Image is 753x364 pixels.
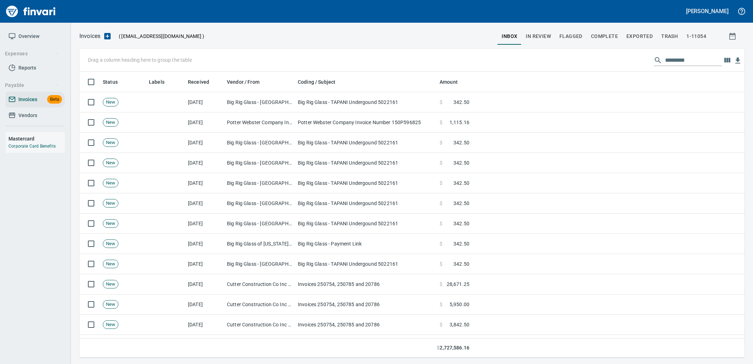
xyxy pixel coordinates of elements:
span: Overview [18,32,39,41]
nav: breadcrumb [79,32,100,40]
td: Big Rig Glass - [GEOGRAPHIC_DATA] <[EMAIL_ADDRESS][DOMAIN_NAME]> [224,92,295,112]
td: Big Rig Glass of [US_STATE] (1-24574) [224,234,295,254]
span: 3,842.50 [450,321,469,328]
td: [DATE] [185,294,224,315]
td: [DATE] [185,315,224,335]
td: Big Rig Glass - TAPANI Undergound 5022161 [295,153,437,173]
p: Invoices [79,32,100,40]
span: $ [440,159,442,166]
button: Payable [2,79,61,92]
span: Beta [47,95,62,104]
td: [DATE] [185,112,224,133]
span: inbox [502,32,517,41]
span: $ [440,139,442,146]
span: Flagged [559,32,582,41]
span: Received [188,78,218,86]
span: Amount [440,78,467,86]
span: Exported [626,32,653,41]
span: 5,950.00 [450,301,469,308]
span: $ [440,180,442,187]
td: Big Rig Glass - [GEOGRAPHIC_DATA] <[EMAIL_ADDRESS][DOMAIN_NAME]> [224,153,295,173]
span: New [103,301,118,308]
span: 28,671.25 [447,281,469,288]
td: Big Rig Glass - [GEOGRAPHIC_DATA] <[EMAIL_ADDRESS][DOMAIN_NAME]> [224,254,295,274]
span: In Review [526,32,551,41]
span: Coding / Subject [298,78,345,86]
td: Big Rig Glass - TAPANI Undergound 5022161 [295,133,437,153]
td: Invoices 250754, 250785 and 20786 [295,274,437,294]
span: New [103,220,118,227]
td: Potter Webster Company Inc (1-10818) [224,112,295,133]
td: [DATE] [185,153,224,173]
td: Potter Webster Company Invoice Number 150P596825 [295,112,437,133]
td: [DATE] [185,335,224,355]
span: 342.50 [453,260,469,268]
span: Payable [5,81,58,90]
span: 342.50 [453,139,469,146]
span: 342.50 [453,180,469,187]
td: Invoices 250754, 250785 and 20786 [295,315,437,335]
span: trash [661,32,678,41]
td: Calportland Company (1-11224) [224,335,295,355]
td: [DATE] [185,214,224,234]
span: New [103,261,118,268]
h5: [PERSON_NAME] [686,7,729,15]
a: InvoicesBeta [6,92,65,107]
td: Invoices 250754, 250785 and 20786 [295,294,437,315]
a: Reports [6,60,65,76]
span: Vendors [18,111,37,120]
td: Cutter Construction Co Inc (1-10263) [224,294,295,315]
span: Invoices [18,95,37,104]
span: Vendor / From [227,78,260,86]
span: $ [440,200,442,207]
span: Amount [440,78,458,86]
td: Big Rig Glass - TAPANI Undergound 5022161 [295,173,437,193]
button: Expenses [2,47,61,60]
span: Complete [591,32,618,41]
span: $ [440,301,442,308]
span: Labels [149,78,174,86]
td: Big Rig Glass - [GEOGRAPHIC_DATA] <[EMAIL_ADDRESS][DOMAIN_NAME]> [224,214,295,234]
h6: Mastercard [9,135,65,143]
span: New [103,321,118,328]
span: $ [440,220,442,227]
span: Reports [18,64,36,72]
a: Overview [6,28,65,44]
span: New [103,139,118,146]
td: Big Rig Glass - TAPANI Undergound 5022161 [295,214,437,234]
button: Choose columns to display [722,55,732,66]
p: Drag a column heading here to group the table [88,56,192,64]
td: Big Rig Glass - TAPANI Undergound 5022161 [295,193,437,214]
span: $ [440,99,442,106]
span: New [103,200,118,207]
button: Show invoices within a particular date range [722,30,744,43]
img: Finvari [4,3,57,20]
td: [DATE] [185,133,224,153]
span: New [103,119,118,126]
span: 342.50 [453,99,469,106]
span: Expenses [5,49,58,58]
span: $ [440,260,442,268]
span: $ [440,281,442,288]
a: Corporate Card Benefits [9,144,56,149]
span: Vendor / From [227,78,269,86]
td: [DATE] [185,234,224,254]
td: [DATE] [185,193,224,214]
td: Big Rig Glass - TAPANI Undergound 5022161 [295,254,437,274]
td: [DATE] [185,254,224,274]
span: 342.50 [453,159,469,166]
td: Cutter Construction Co Inc (1-10263) [224,315,295,335]
span: $ [440,240,442,247]
span: Status [103,78,118,86]
a: Vendors [6,107,65,123]
span: Status [103,78,127,86]
td: Invoice 96909976 on [DATE] Cust PO 252-007 [295,335,437,355]
span: 1,115.16 [450,119,469,126]
button: [PERSON_NAME] [684,6,730,17]
span: 342.50 [453,200,469,207]
td: Big Rig Glass - [GEOGRAPHIC_DATA] <[EMAIL_ADDRESS][DOMAIN_NAME]> [224,173,295,193]
span: New [103,160,118,166]
td: Big Rig Glass - [GEOGRAPHIC_DATA] <[EMAIL_ADDRESS][DOMAIN_NAME]> [224,193,295,214]
span: $ [440,321,442,328]
span: 2,727,586.16 [440,344,469,352]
